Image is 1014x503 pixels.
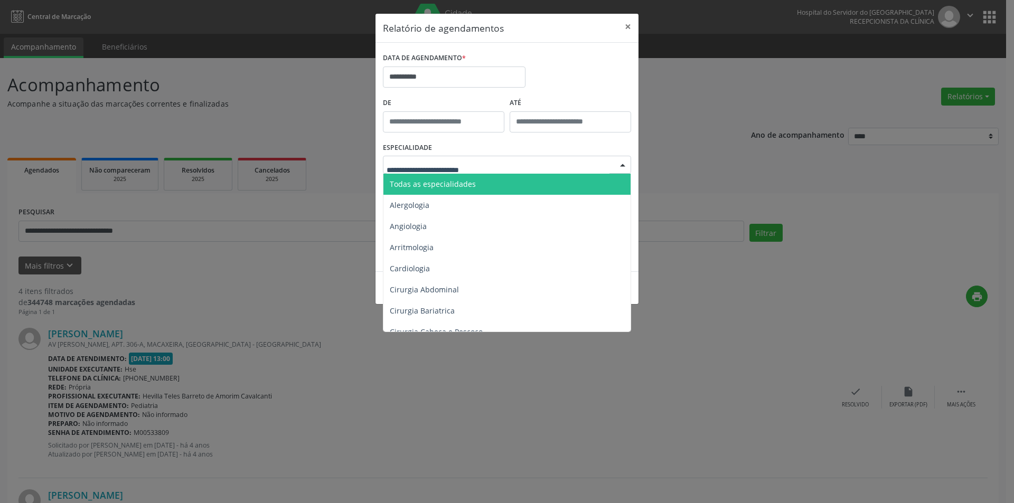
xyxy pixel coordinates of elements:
[390,284,459,295] span: Cirurgia Abdominal
[390,242,434,252] span: Arritmologia
[390,221,427,231] span: Angiologia
[390,200,429,210] span: Alergologia
[510,95,631,111] label: ATÉ
[390,263,430,273] span: Cardiologia
[390,306,455,316] span: Cirurgia Bariatrica
[390,327,483,337] span: Cirurgia Cabeça e Pescoço
[390,179,476,189] span: Todas as especialidades
[617,14,639,40] button: Close
[383,21,504,35] h5: Relatório de agendamentos
[383,50,466,67] label: DATA DE AGENDAMENTO
[383,95,504,111] label: De
[383,140,432,156] label: ESPECIALIDADE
